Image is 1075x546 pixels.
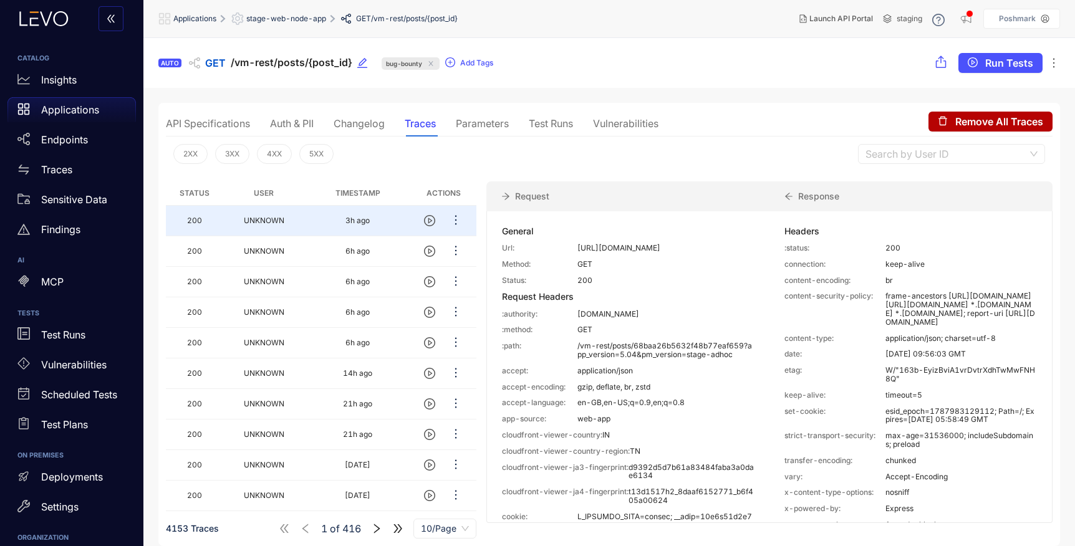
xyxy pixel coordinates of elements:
td: 200 [166,419,223,450]
th: Status [166,181,223,206]
span: ellipsis [450,214,462,228]
span: Add Tags [460,59,493,67]
p: Status: [502,276,578,285]
p: Test Plans [41,419,88,430]
p: t13d1517h2_8daaf6152771_b6f405a00624 [629,487,754,505]
p: accept-encoding: [502,383,578,391]
span: plus-circle [445,57,455,69]
a: Deployments [7,464,136,494]
p: application/json; charset=utf-8 [885,334,1037,343]
div: [DATE] [345,491,370,500]
span: play-circle [424,459,435,471]
div: AUTO [158,59,181,67]
div: 6h ago [345,338,370,347]
p: Applications [41,104,99,115]
p: d9392d5d7b61a83484faba3a0dae6134 [629,463,754,481]
p: content-encoding: [784,276,885,285]
button: play-circle [424,302,444,322]
span: Run Tests [985,57,1033,69]
th: User [223,181,305,206]
p: /vm-rest/posts/68baa26b5632f48b77eaf659?app_version=5.04&pm_version=stage-adhoc [577,342,754,359]
span: UNKNOWN [244,338,284,347]
th: Timestamp [305,181,411,206]
td: 200 [166,236,223,267]
p: accept: [502,366,578,375]
span: play-circle [424,337,435,348]
p: [DOMAIN_NAME] [577,310,754,318]
span: ellipsis [450,366,462,381]
a: Settings [7,494,136,524]
span: staging [897,14,922,23]
th: Actions [411,181,476,206]
button: play-circle [424,394,444,414]
p: GET [577,325,754,334]
p: transfer-encoding: [784,456,885,465]
p: Poshmark [999,14,1036,23]
p: x-xss-protection: [784,520,885,529]
span: right [371,523,382,534]
button: play-circle [424,424,444,444]
span: Remove All Traces [955,116,1043,127]
td: 200 [166,328,223,358]
span: play-circle [424,490,435,501]
a: Test Plans [7,412,136,442]
a: Sensitive Data [7,187,136,217]
span: ellipsis [450,336,462,350]
div: Request Headers [502,292,754,302]
a: Applications [7,97,136,127]
p: 1; mode=block [885,520,1037,529]
span: Launch API Portal [809,14,873,23]
div: Headers [784,226,1037,236]
div: General [502,226,754,236]
p: Accept-Encoding [885,472,1037,481]
button: ellipsis [449,333,463,353]
p: Sensitive Data [41,194,107,205]
td: 200 [166,297,223,328]
span: GET [205,57,226,69]
p: Test Runs [41,329,85,340]
h6: AI [17,257,126,264]
button: play-circleRun Tests [958,53,1043,73]
p: :status: [784,244,885,252]
p: cloudfront-viewer-ja4-fingerprint: [502,487,629,505]
span: play-circle [424,429,435,440]
span: UNKNOWN [244,491,284,500]
span: ellipsis [450,244,462,259]
span: UNKNOWN [244,368,284,378]
span: play-circle [424,246,435,257]
span: 2XX [183,150,198,158]
button: edit [357,53,377,73]
button: ellipsis [449,363,463,383]
span: setting [231,12,246,25]
p: app-source: [502,414,578,423]
p: accept-language: [502,398,578,407]
p: application/json [577,366,754,375]
p: W/"163b-EyizBviA1vrDvtrXdhTwMwFNH8Q" [885,366,1037,383]
div: Test Runs [529,118,573,129]
div: 14h ago [343,369,372,378]
div: [DATE] [345,461,370,469]
span: edit [357,57,368,69]
div: 3h ago [345,216,370,225]
h6: ORGANIZATION [17,534,126,542]
p: timeout=5 [885,391,1037,400]
td: 200 [166,450,223,481]
p: Traces [41,164,72,175]
a: MCP [7,270,136,300]
p: content-security-policy: [784,292,885,326]
p: keep-alive [885,260,1037,269]
div: Vulnerabilities [593,118,658,129]
div: 6h ago [345,308,370,317]
button: Launch API Portal [789,9,883,29]
p: Scheduled Tests [41,389,117,400]
button: 5XX [299,144,334,164]
span: play-circle [424,368,435,379]
span: GET [356,14,371,23]
span: stage-web-node-app [246,14,326,23]
p: Deployments [41,471,103,482]
span: 5XX [309,150,324,158]
p: 200 [577,276,754,285]
div: Changelog [334,118,385,129]
button: plus-circleAdd Tags [445,53,494,73]
button: ellipsis [449,241,463,261]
